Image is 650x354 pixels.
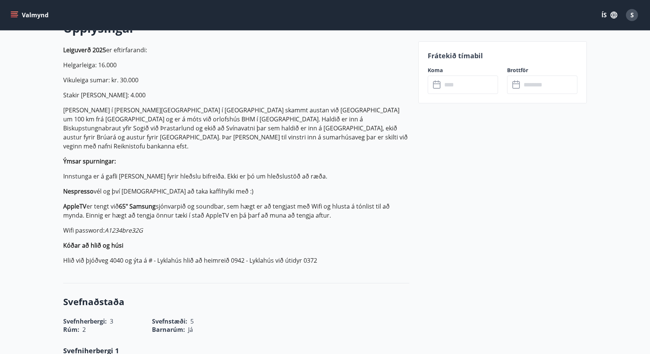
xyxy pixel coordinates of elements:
[63,241,123,250] strong: Kóðar að hlið og húsi
[63,172,409,181] p: Innstunga er á gafli [PERSON_NAME] fyrir hleðslu bifreiða. Ekki er þó um hleðslustöð að ræða.
[428,51,577,61] p: Frátekið tímabil
[428,67,498,74] label: Koma
[63,187,409,196] p: vél og því [DEMOGRAPHIC_DATA] að taka kaffihylki með :)
[63,202,409,220] p: er tengt við sjónvarpið og soundbar, sem hægt er að tengjast með Wifi og hlusta á tónlist til að ...
[63,45,409,54] p: er eftirfarandi:
[63,325,79,334] span: Rúm :
[623,6,641,24] button: S
[63,187,94,195] strong: Nespresso
[152,325,185,334] span: Barnarúm :
[63,46,106,54] strong: Leiguverð 2025
[105,226,143,234] em: A1234bre32G
[63,106,409,151] p: [PERSON_NAME] í [PERSON_NAME][GEOGRAPHIC_DATA] í [GEOGRAPHIC_DATA] skammt austan við [GEOGRAPHIC_...
[63,91,409,100] p: Stakir [PERSON_NAME]: 4.000
[63,295,409,308] h3: Svefnaðstaða
[63,256,409,265] p: Hlið við þjóðveg 4040 og ýta á # - Lyklahús hlið að heimreið 0942 - Lyklahús við útidyr 0372
[9,8,52,22] button: menu
[82,325,86,334] span: 2
[63,202,87,210] strong: AppleTV
[597,8,621,22] button: ÍS
[119,202,156,210] strong: 65" Samsung
[63,157,116,165] strong: Ýmsar spurningar:
[188,325,193,334] span: Já
[630,11,634,19] span: S
[63,76,409,85] p: Vikuleiga sumar: kr. 30.000
[507,67,577,74] label: Brottför
[63,61,409,70] p: Helgarleiga: 16.000
[63,226,409,235] p: Wifi password:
